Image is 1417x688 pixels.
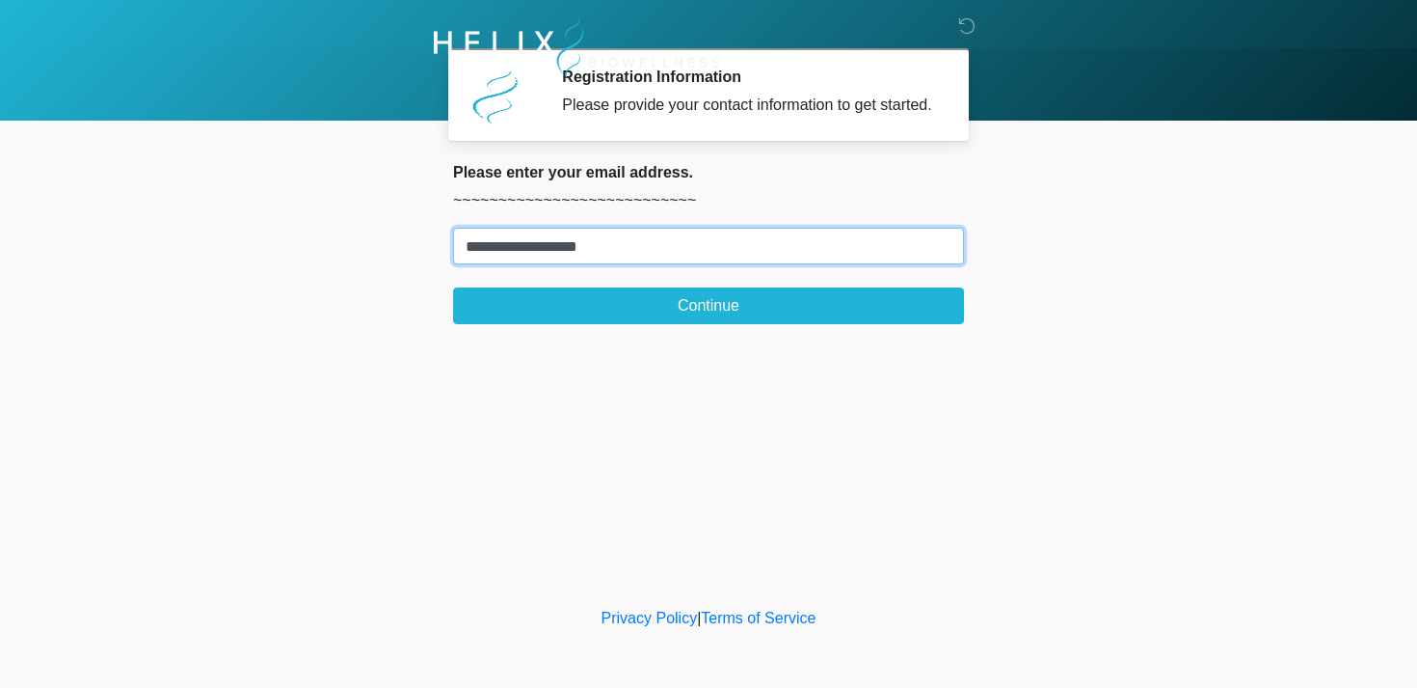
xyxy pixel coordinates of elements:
a: Privacy Policy [602,610,698,626]
a: | [697,610,701,626]
a: Terms of Service [701,610,815,626]
button: Continue [453,288,964,324]
h2: Please enter your email address. [453,163,964,181]
p: ~~~~~~~~~~~~~~~~~~~~~~~~~~~ [453,189,964,212]
img: Helix Biowellness Logo [434,14,720,83]
div: Please provide your contact information to get started. [562,94,935,117]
